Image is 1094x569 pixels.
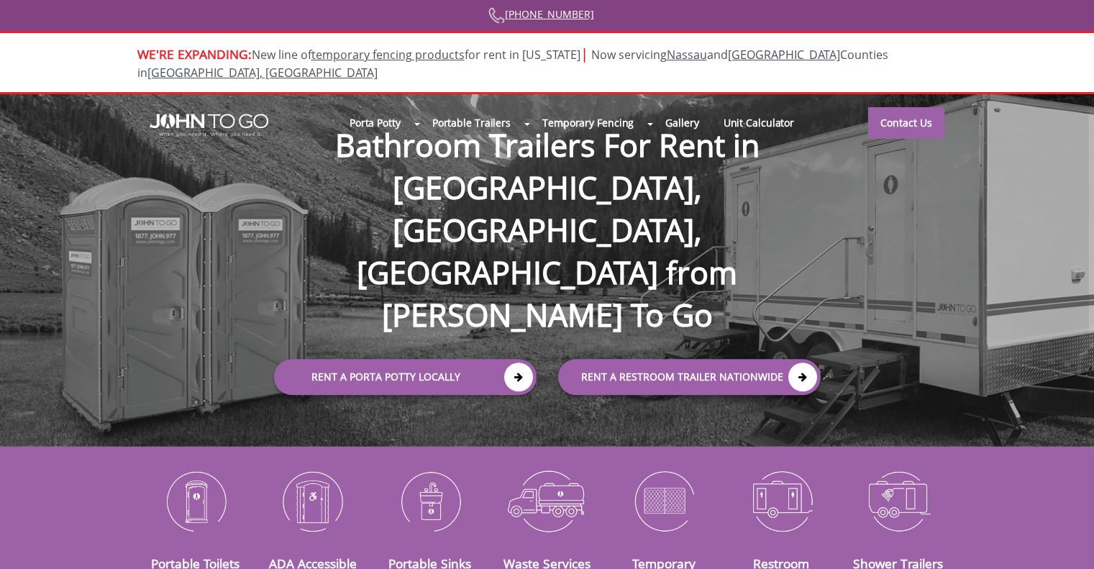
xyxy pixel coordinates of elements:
[499,463,595,538] img: Waste-Services-icon_N.png
[150,114,268,137] img: JOHN to go
[137,47,888,81] span: New line of for rent in [US_STATE]
[580,44,588,63] span: |
[265,463,360,538] img: ADA-Accessible-Units-icon_N.png
[420,107,523,138] a: Portable Trailers
[851,463,947,538] img: Shower-Trailers-icon_N.png
[734,463,829,538] img: Restroom-Trailers-icon_N.png
[137,47,888,81] span: Now servicing and Counties in
[711,107,807,138] a: Unit Calculator
[653,107,711,138] a: Gallery
[337,107,413,138] a: Porta Potty
[382,463,478,538] img: Portable-Sinks-icon_N.png
[530,107,646,138] a: Temporary Fencing
[488,7,606,21] a: [PHONE_NUMBER]
[505,7,606,21] a: [PHONE_NUMBER]
[728,47,840,63] a: [GEOGRAPHIC_DATA]
[147,65,378,81] a: [GEOGRAPHIC_DATA], [GEOGRAPHIC_DATA]
[667,47,707,63] a: Nassau
[274,360,537,396] a: Rent a Porta Potty Locally
[260,78,835,337] h1: Bathroom Trailers For Rent in [GEOGRAPHIC_DATA], [GEOGRAPHIC_DATA], [GEOGRAPHIC_DATA] from [PERSO...
[616,463,712,538] img: Temporary-Fencing-cion_N.png
[868,107,944,139] a: Contact Us
[148,463,244,538] img: Portable-Toilets-icon_N.png
[137,45,252,63] span: WE'RE EXPANDING:
[558,360,821,396] a: rent a RESTROOM TRAILER Nationwide
[311,47,465,63] a: temporary fencing products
